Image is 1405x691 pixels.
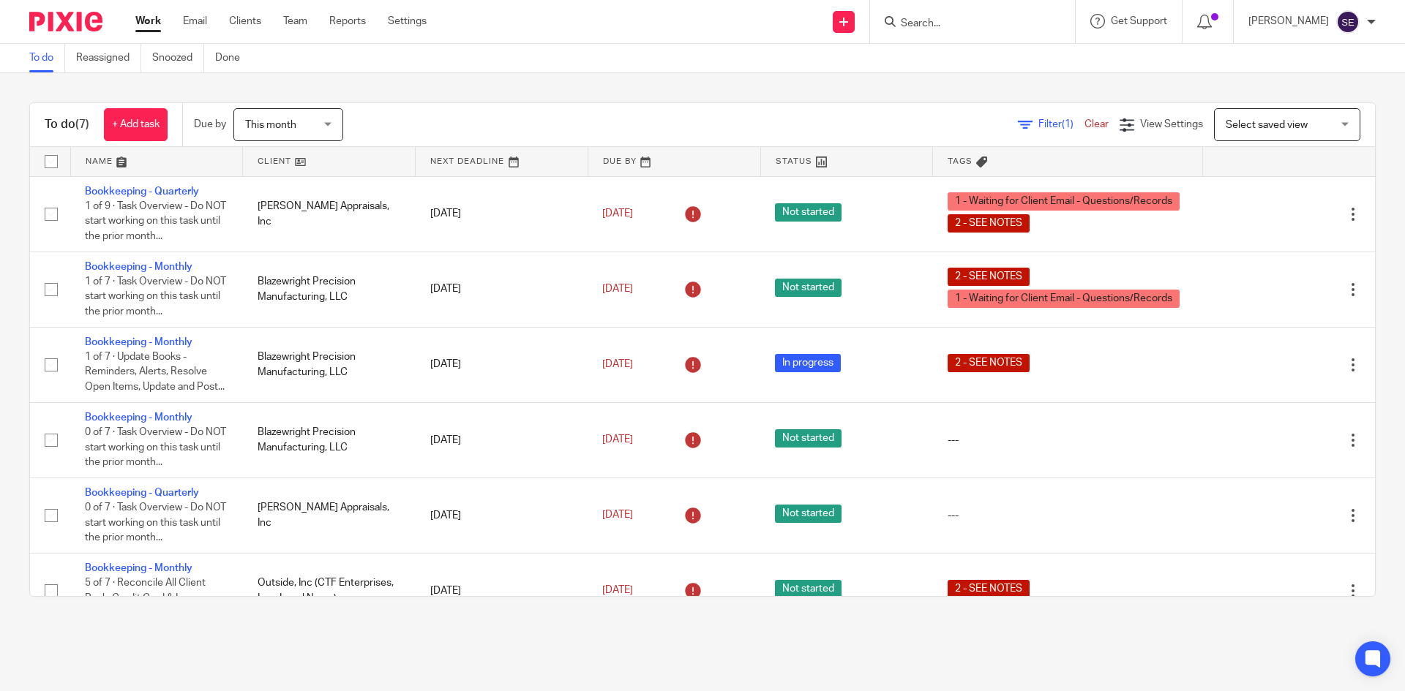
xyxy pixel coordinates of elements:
a: Email [183,14,207,29]
span: (7) [75,118,89,130]
span: 1 - Waiting for Client Email - Questions/Records [948,192,1180,211]
img: svg%3E [1336,10,1360,34]
td: [DATE] [416,176,588,252]
a: Clear [1084,119,1109,129]
p: [PERSON_NAME] [1248,14,1329,29]
div: --- [948,433,1188,448]
td: [PERSON_NAME] Appraisals, Inc [243,176,416,252]
a: Bookkeeping - Monthly [85,563,192,573]
td: Outside, Inc (CTF Enterprises, Inc - Legal Name) [243,553,416,628]
td: Blazewright Precision Manufacturing, LLC [243,252,416,327]
span: 1 of 9 · Task Overview - Do NOT start working on this task until the prior month... [85,201,226,241]
a: Clients [229,14,261,29]
td: [DATE] [416,252,588,327]
span: Filter [1038,119,1084,129]
a: Reports [329,14,366,29]
span: 1 of 7 · Update Books - Reminders, Alerts, Resolve Open Items, Update and Post... [85,352,225,392]
p: Due by [194,117,226,132]
td: [DATE] [416,402,588,477]
span: [DATE] [602,359,633,369]
a: To do [29,44,65,72]
span: [DATE] [602,434,633,445]
span: [DATE] [602,284,633,294]
span: 1 of 7 · Task Overview - Do NOT start working on this task until the prior month... [85,276,226,317]
a: Settings [388,14,427,29]
span: This month [245,120,296,130]
span: [DATE] [602,208,633,219]
span: Tags [948,157,973,165]
td: [PERSON_NAME] Appraisals, Inc [243,477,416,553]
span: 0 of 7 · Task Overview - Do NOT start working on this task until the prior month... [85,502,226,543]
span: Not started [775,505,842,523]
a: Reassigned [76,44,141,72]
a: Bookkeeping - Monthly [85,412,192,423]
a: Work [135,14,161,29]
span: (1) [1062,119,1074,129]
span: Not started [775,203,842,222]
span: [DATE] [602,510,633,521]
span: 5 of 7 · Reconcile All Client Bank, Credit Card & Loan Accounts [85,578,206,618]
span: Get Support [1111,16,1167,26]
a: Team [283,14,307,29]
span: 2 - SEE NOTES [948,268,1030,286]
a: Snoozed [152,44,204,72]
img: Pixie [29,12,102,31]
div: --- [948,508,1188,523]
td: Blazewright Precision Manufacturing, LLC [243,402,416,477]
input: Search [899,18,1031,31]
span: 2 - SEE NOTES [948,580,1030,598]
a: Done [215,44,251,72]
span: Select saved view [1226,120,1308,130]
td: [DATE] [416,553,588,628]
span: Not started [775,580,842,598]
span: In progress [775,354,841,372]
a: Bookkeeping - Quarterly [85,488,199,498]
span: 2 - SEE NOTES [948,354,1030,372]
a: Bookkeeping - Monthly [85,262,192,272]
a: Bookkeeping - Monthly [85,337,192,347]
a: + Add task [104,108,168,141]
span: Not started [775,429,842,448]
span: [DATE] [602,586,633,596]
span: 0 of 7 · Task Overview - Do NOT start working on this task until the prior month... [85,427,226,467]
td: Blazewright Precision Manufacturing, LLC [243,327,416,402]
a: Bookkeeping - Quarterly [85,186,199,197]
span: 1 - Waiting for Client Email - Questions/Records [948,290,1180,308]
span: 2 - SEE NOTES [948,214,1030,233]
td: [DATE] [416,477,588,553]
span: Not started [775,279,842,297]
h1: To do [45,117,89,132]
span: View Settings [1140,119,1203,129]
td: [DATE] [416,327,588,402]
